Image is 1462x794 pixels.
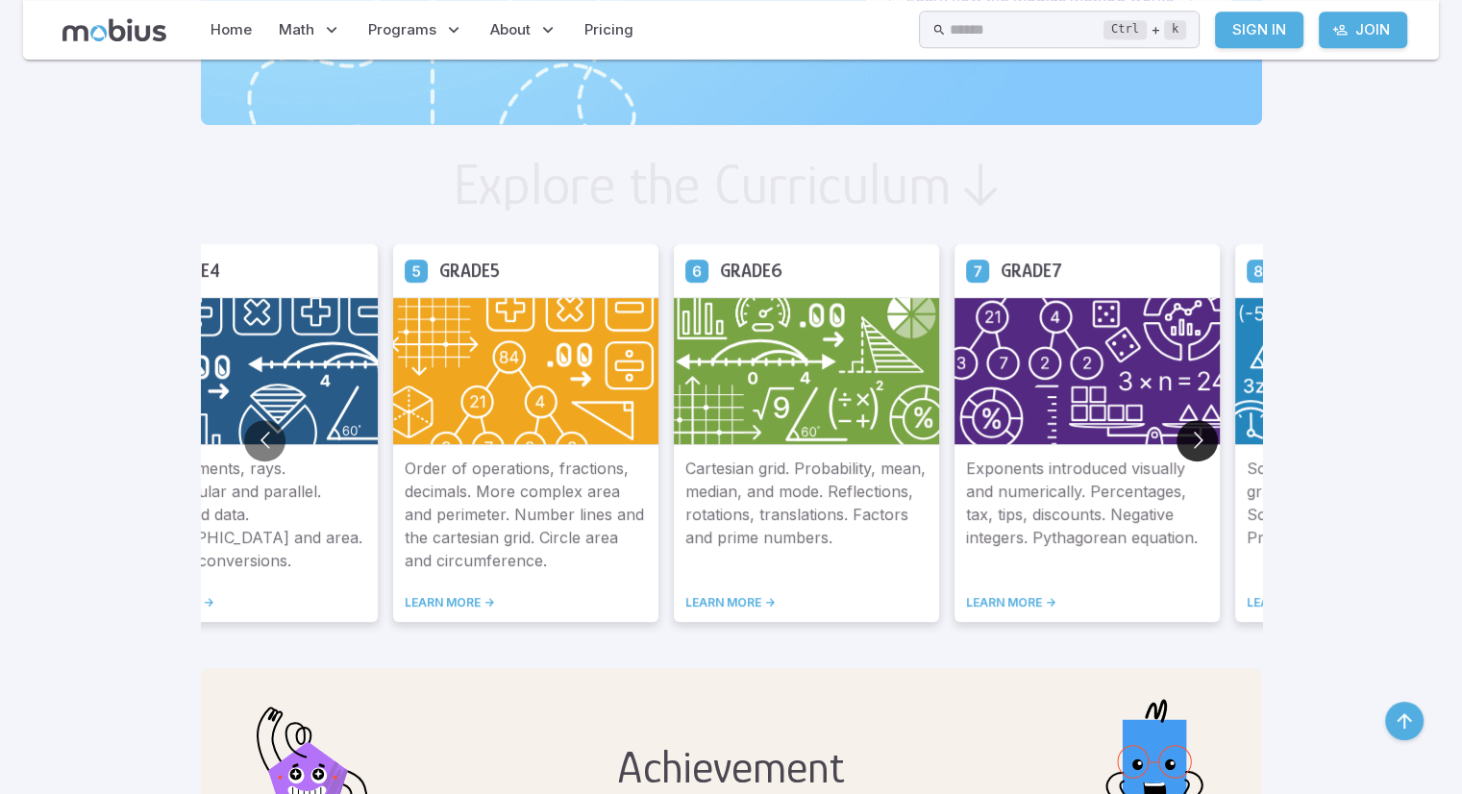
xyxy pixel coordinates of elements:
p: Order of operations, fractions, decimals. More complex area and perimeter. Number lines and the c... [405,457,647,572]
kbd: k [1164,20,1186,39]
p: Lines, segments, rays. Perpendicular and parallel. Graphs and data. [GEOGRAPHIC_DATA] and area. U... [124,457,366,572]
img: Grade 4 [112,297,378,445]
span: Programs [368,19,436,40]
a: LEARN MORE -> [966,595,1208,610]
h2: Achievement [614,741,848,793]
a: LEARN MORE -> [405,595,647,610]
p: Exponents introduced visually and numerically. Percentages, tax, tips, discounts. Negative intege... [966,457,1208,572]
h2: Explore the Curriculum [453,156,952,213]
h5: Grade 7 [1001,256,1062,285]
button: Go to previous slide [244,420,285,461]
a: LEARN MORE -> [685,595,928,610]
a: Grade 6 [685,259,708,282]
h5: Grade 5 [439,256,500,285]
a: Grade 7 [966,259,989,282]
span: Math [279,19,314,40]
h5: Grade 6 [720,256,782,285]
a: Pricing [579,8,639,52]
a: Join [1319,12,1407,48]
button: Go to next slide [1177,420,1218,461]
div: + [1103,18,1186,41]
a: LEARN MORE -> [124,595,366,610]
img: Grade 7 [954,297,1220,445]
h5: Grade 4 [159,256,220,285]
span: About [490,19,531,40]
img: Grade 6 [674,297,939,445]
a: Grade 8 [1247,259,1270,282]
img: Grade 5 [393,297,658,445]
a: Sign In [1215,12,1303,48]
a: Home [205,8,258,52]
a: Grade 5 [405,259,428,282]
p: Cartesian grid. Probability, mean, median, and mode. Reflections, rotations, translations. Factor... [685,457,928,572]
kbd: Ctrl [1103,20,1147,39]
